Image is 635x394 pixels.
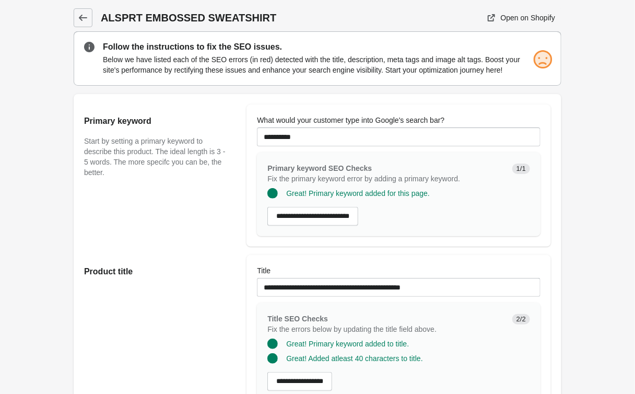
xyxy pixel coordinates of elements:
div: Open on Shopify [501,14,555,22]
label: What would your customer type into Google's search bar? [257,115,444,125]
h2: Primary keyword [84,115,226,128]
span: 1/1 [512,164,530,174]
p: Follow the instructions to fix the SEO issues. [103,41,551,53]
span: Great! Primary keyword added for this page. [286,189,430,198]
span: Primary keyword SEO Checks [267,164,372,172]
p: Below we have listed each of the SEO errors (in red) detected with the title, description, meta t... [103,54,551,75]
p: Start by setting a primary keyword to describe this product. The ideal length is 3 - 5 words. The... [84,136,226,178]
span: 2/2 [512,314,530,325]
span: Title SEO Checks [267,315,328,323]
label: Title [257,265,271,276]
h1: ALSPRT EMBOSSED SWEATSHIRT [101,10,375,25]
p: Fix the errors below by updating the title field above. [267,324,504,334]
span: Great! Added atleast 40 characters to title. [286,354,422,363]
span: Great! Primary keyword added to title. [286,340,409,348]
img: sad.png [532,49,553,70]
p: Fix the primary keyword error by adding a primary keyword. [267,173,504,184]
body: Rich Text Area. Press ALT-0 for help. [8,8,273,43]
a: Open on Shopify [482,8,561,27]
h2: Product title [84,265,226,278]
